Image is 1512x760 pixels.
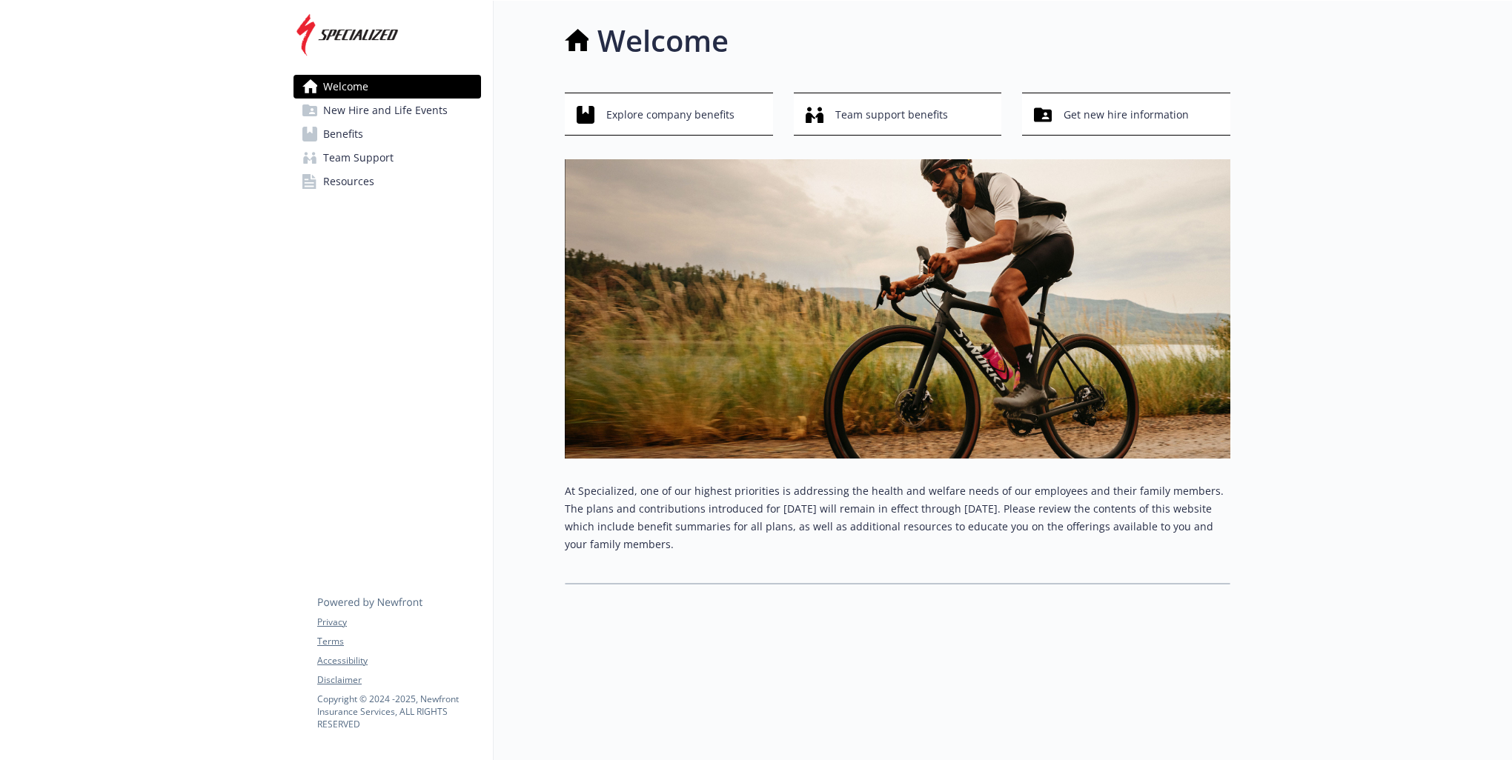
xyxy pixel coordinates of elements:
[323,170,374,193] span: Resources
[294,99,481,122] a: New Hire and Life Events
[294,122,481,146] a: Benefits
[317,616,480,629] a: Privacy
[317,654,480,667] a: Accessibility
[1022,93,1230,136] button: Get new hire information
[565,93,773,136] button: Explore company benefits
[597,19,729,63] h1: Welcome
[317,673,480,687] a: Disclaimer
[323,122,363,146] span: Benefits
[294,146,481,170] a: Team Support
[794,93,1002,136] button: Team support benefits
[323,99,448,122] span: New Hire and Life Events
[294,170,481,193] a: Resources
[835,101,948,129] span: Team support benefits
[565,482,1230,553] p: At Specialized, one of our highest priorities is addressing the health and welfare needs of our e...
[1064,101,1189,129] span: Get new hire information
[323,146,394,170] span: Team Support
[317,635,480,648] a: Terms
[565,159,1230,459] img: overview page banner
[323,75,368,99] span: Welcome
[606,101,735,129] span: Explore company benefits
[317,693,480,730] p: Copyright © 2024 - 2025 , Newfront Insurance Services, ALL RIGHTS RESERVED
[294,75,481,99] a: Welcome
